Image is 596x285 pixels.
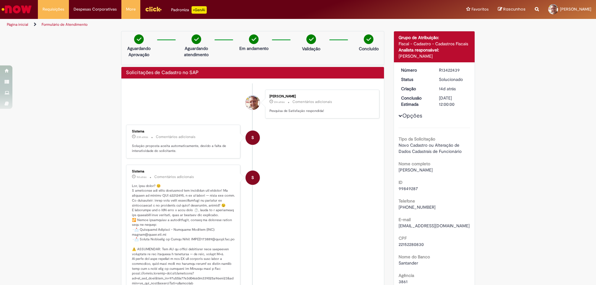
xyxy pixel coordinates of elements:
[246,96,260,110] div: Michel De Lima Costa
[399,186,418,191] span: 99849287
[156,134,196,140] small: Comentários adicionais
[42,22,88,27] a: Formulário de Atendimento
[7,22,28,27] a: Página inicial
[251,130,254,145] span: S
[132,130,235,133] div: Sistema
[399,235,407,241] b: CPF
[249,34,259,44] img: check-circle-green.png
[399,198,415,204] b: Telefone
[306,34,316,44] img: check-circle-green.png
[399,34,470,41] div: Grupo de Atribuição:
[239,45,269,51] p: Em andamento
[396,86,435,92] dt: Criação
[192,6,207,14] p: +GenAi
[472,6,489,12] span: Favoritos
[134,34,144,44] img: check-circle-green.png
[137,135,148,139] time: 29/08/2025 09:19:51
[439,67,468,73] div: R13422439
[439,86,456,91] span: 14d atrás
[251,170,254,185] span: S
[399,41,470,47] div: Fiscal - Cadastro - Cadastros Fiscais
[399,167,433,173] span: [PERSON_NAME]
[137,135,148,139] span: 23h atrás
[292,99,332,105] small: Comentários adicionais
[399,223,470,229] span: [EMAIL_ADDRESS][DOMAIN_NAME]
[181,45,211,58] p: Aguardando atendimento
[43,6,64,12] span: Requisições
[154,174,194,180] small: Comentários adicionais
[132,170,235,173] div: Sistema
[399,279,408,284] span: 3861
[560,7,591,12] span: [PERSON_NAME]
[399,180,403,185] b: ID
[137,175,147,179] span: 9d atrás
[5,19,393,30] ul: Trilhas de página
[137,175,147,179] time: 21/08/2025 11:19:51
[359,46,379,52] p: Concluído
[399,47,470,53] div: Analista responsável:
[399,142,462,154] span: Novo Cadastro ou Alteração de Dados Cadastrais de Funcionário
[124,45,154,58] p: Aguardando Aprovação
[399,217,411,222] b: E-mail
[145,4,162,14] img: click_logo_yellow_360x200.png
[1,3,33,16] img: ServiceNow
[399,273,414,278] b: Agência
[498,7,526,12] a: Rascunhos
[399,242,424,247] span: 22152280830
[396,76,435,82] dt: Status
[439,95,468,107] div: [DATE] 12:00:00
[192,34,201,44] img: check-circle-green.png
[274,100,285,104] span: 2m atrás
[126,6,136,12] span: More
[171,6,207,14] div: Padroniza
[396,67,435,73] dt: Número
[246,171,260,185] div: System
[132,144,235,153] p: Solução proposta aceita automaticamente, devido a falta de interatividade do solicitante.
[439,76,468,82] div: Solucionado
[269,95,373,98] div: [PERSON_NAME]
[399,254,430,260] b: Nome do Banco
[399,260,418,266] span: Santander
[74,6,117,12] span: Despesas Corporativas
[399,204,436,210] span: [PHONE_NUMBER]
[269,109,373,114] p: Pesquisa de Satisfação respondida!
[439,86,468,92] div: 16/08/2025 10:32:18
[274,100,285,104] time: 30/08/2025 08:41:28
[399,136,435,142] b: Tipo da Solicitação
[503,6,526,12] span: Rascunhos
[399,161,430,167] b: Nome completo
[302,46,320,52] p: Validação
[246,131,260,145] div: System
[364,34,373,44] img: check-circle-green.png
[439,86,456,91] time: 16/08/2025 10:32:18
[399,53,470,59] div: [PERSON_NAME]
[126,70,199,76] h2: Solicitações de Cadastro no SAP Histórico de tíquete
[396,95,435,107] dt: Conclusão Estimada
